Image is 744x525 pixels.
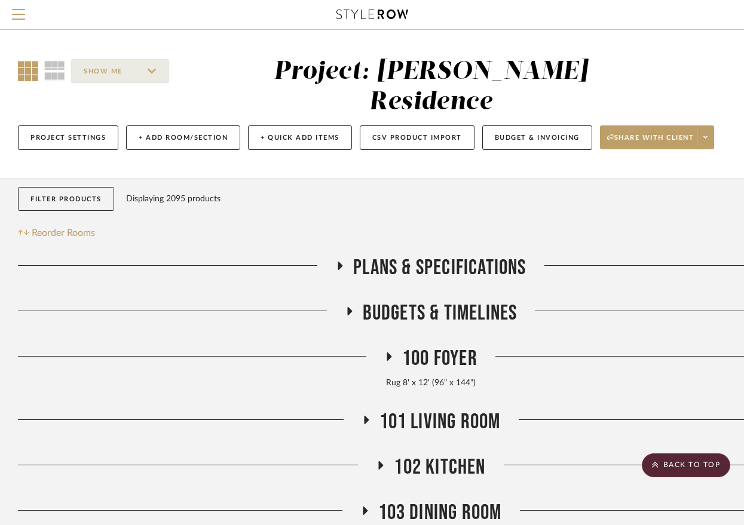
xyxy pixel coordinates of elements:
[353,255,526,281] span: Plans & Specifications
[379,409,501,435] span: 101 Living Room
[642,453,730,477] scroll-to-top-button: BACK TO TOP
[363,300,518,326] span: Budgets & Timelines
[607,133,694,151] span: Share with client
[126,125,240,150] button: + Add Room/Section
[126,187,221,211] div: Displaying 2095 products
[18,187,114,211] button: Filter Products
[360,125,474,150] button: CSV Product Import
[394,455,485,480] span: 102 Kitchen
[18,125,118,150] button: Project Settings
[600,125,715,149] button: Share with client
[18,226,95,240] button: Reorder Rooms
[482,125,592,150] button: Budget & Invoicing
[274,59,588,115] div: Project: [PERSON_NAME] Residence
[248,125,352,150] button: + Quick Add Items
[402,346,477,372] span: 100 Foyer
[32,226,95,240] span: Reorder Rooms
